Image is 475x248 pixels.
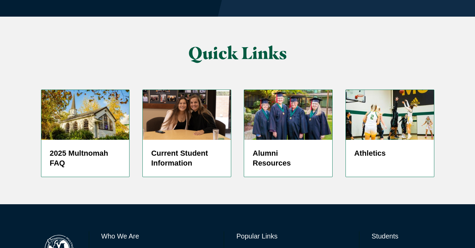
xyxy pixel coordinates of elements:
[244,90,332,139] img: 50 Year Alumni 2019
[108,44,367,62] h2: Quick Links
[101,231,212,241] h6: Who We Are
[346,90,434,139] img: WBBALL_WEB
[354,148,425,158] h5: Athletics
[142,90,231,177] a: screenshot-2024-05-27-at-1.37.12-pm Current Student Information
[372,231,434,241] h6: Students
[50,148,121,169] h5: 2025 Multnomah FAQ
[345,90,434,177] a: Women's Basketball player shooting jump shot Athletics
[143,90,231,139] img: screenshot-2024-05-27-at-1.37.12-pm
[41,90,130,139] img: Prayer Chapel in Fall
[236,231,347,241] h6: Popular Links
[253,148,324,169] h5: Alumni Resources
[244,90,333,177] a: 50 Year Alumni 2019 Alumni Resources
[41,90,130,177] a: Prayer Chapel in Fall 2025 Multnomah FAQ
[151,148,222,169] h5: Current Student Information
